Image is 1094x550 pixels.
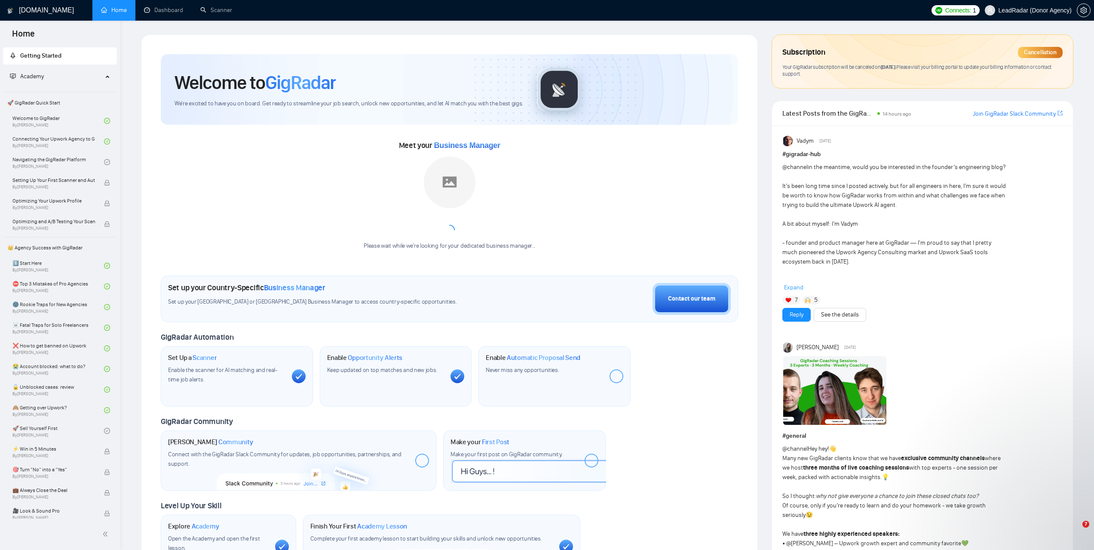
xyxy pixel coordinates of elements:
span: Set up your [GEOGRAPHIC_DATA] or [GEOGRAPHIC_DATA] Business Manager to access country-specific op... [168,298,506,306]
h1: Make your [450,438,509,446]
strong: exclusive community channels [901,455,985,462]
a: 🌚 Rookie Traps for New AgenciesBy[PERSON_NAME] [12,298,104,316]
img: gigradar-logo.png [538,68,581,111]
span: Subscription [782,45,825,60]
span: check-circle [104,159,110,165]
h1: Set Up a [168,353,217,362]
span: lock [104,180,110,186]
div: Cancellation [1018,47,1063,58]
span: Business Manager [264,283,325,292]
span: Never miss any opportunities. [486,366,559,374]
span: Meet your [399,141,500,150]
span: Latest Posts from the GigRadar Community [782,108,874,119]
span: Connects: [945,6,971,15]
span: Academy Lesson [357,522,407,531]
span: Keep updated on top matches and new jobs. [327,366,438,374]
img: slackcommunity-bg.png [217,451,381,491]
a: export [1057,109,1063,117]
span: lock [104,490,110,496]
span: By [PERSON_NAME] [12,205,95,210]
span: check-circle [104,345,110,351]
img: placeholder.png [424,157,475,208]
h1: Enable [327,353,403,362]
span: By [PERSON_NAME] [12,184,95,190]
span: Opportunity Alerts [348,353,402,362]
span: Scanner [193,353,217,362]
span: [DATE] [844,344,856,351]
h1: Set up your Country-Specific [168,283,325,292]
span: lock [104,449,110,455]
span: Business Manager [434,141,500,150]
img: F09L7DB94NL-GigRadar%20Coaching%20Sessions%20_%20Experts.png [783,356,886,425]
span: loading [442,223,457,237]
img: logo [7,4,13,18]
a: ⛔ Top 3 Mistakes of Pro AgenciesBy[PERSON_NAME] [12,277,104,296]
h1: # gigradar-hub [782,150,1063,159]
span: [PERSON_NAME] [797,343,839,352]
span: Academy [10,73,44,80]
h1: Welcome to [175,71,336,94]
span: Connect with the GigRadar Slack Community for updates, job opportunities, partnerships, and support. [168,451,401,467]
span: fund-projection-screen [10,73,16,79]
span: lock [104,221,110,227]
span: lock [104,200,110,206]
span: 🚀 GigRadar Quick Start [4,94,116,111]
span: Academy [20,73,44,80]
button: Contact our team [653,283,731,315]
span: 💡 [882,473,889,481]
span: Academy [192,522,219,531]
span: [DATE] [819,137,831,145]
li: Getting Started [3,47,117,65]
span: GigRadar [265,71,336,94]
a: Connecting Your Upwork Agency to GigRadarBy[PERSON_NAME] [12,132,104,151]
span: check-circle [104,283,110,289]
strong: three months of live coaching sessions [803,464,909,471]
div: Contact our team [668,294,715,304]
img: Mariia Heshka [783,342,794,353]
a: searchScanner [200,6,232,14]
span: check-circle [104,138,110,144]
h1: Finish Your First [310,522,407,531]
iframe: Intercom live chat [1065,521,1085,541]
a: See the details [821,310,859,320]
h1: [PERSON_NAME] [168,438,253,446]
span: setting [1077,7,1090,14]
span: Optimizing and A/B Testing Your Scanner for Better Results [12,217,95,226]
img: 🙌 [805,297,811,303]
a: Welcome to GigRadarBy[PERSON_NAME] [12,111,104,130]
span: on [874,64,896,70]
span: check-circle [104,118,110,124]
span: lock [104,510,110,516]
button: Reply [782,308,811,322]
a: 1️⃣ Start HereBy[PERSON_NAME] [12,256,104,275]
span: user [987,7,993,13]
span: 1 [973,6,976,15]
span: By [PERSON_NAME] [12,515,95,520]
span: 👋 [829,445,836,452]
button: See the details [814,308,866,322]
span: GigRadar Automation [161,332,233,342]
span: Level Up Your Skill [161,501,221,510]
a: homeHome [101,6,127,14]
a: 🚀 Sell Yourself FirstBy[PERSON_NAME] [12,421,104,440]
span: check-circle [104,304,110,310]
em: why not give everyone a chance to join these closed chats too? [816,492,978,500]
img: Vadym [783,136,794,146]
span: check-circle [104,325,110,331]
h1: Explore [168,522,219,531]
span: By [PERSON_NAME] [12,453,95,458]
span: Vadym [797,136,814,146]
a: dashboardDashboard [144,6,183,14]
span: First Post [482,438,509,446]
img: ❤️ [785,297,791,303]
span: Community [218,438,253,446]
span: 14 hours ago [883,111,911,117]
span: GigRadar Community [161,417,233,426]
span: 7 [1082,521,1089,528]
span: Enable the scanner for AI matching and real-time job alerts. [168,366,277,383]
span: 🎯 Turn “No” into a “Yes” [12,465,95,474]
span: 💼 Always Close the Deal [12,486,95,495]
a: ❌ How to get banned on UpworkBy[PERSON_NAME] [12,339,104,358]
span: Make your first post on GigRadar community. [450,451,562,458]
span: export [1057,110,1063,117]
